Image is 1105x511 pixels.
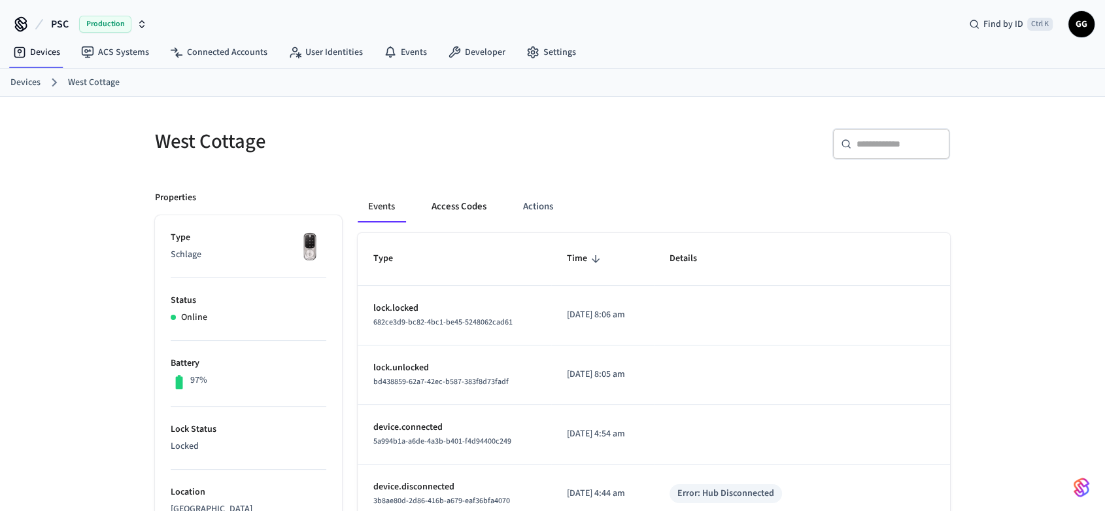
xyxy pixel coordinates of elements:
span: Find by ID [983,18,1023,31]
a: Developer [437,41,516,64]
span: Type [373,249,410,269]
div: ant example [358,191,950,222]
a: Devices [10,76,41,90]
span: 3b8ae80d-2d86-416b-a679-eaf36bfa4070 [373,495,510,506]
p: Locked [171,440,326,453]
img: SeamLogoGradient.69752ec5.svg [1074,477,1089,498]
span: PSC [51,16,69,32]
span: Production [79,16,131,33]
a: West Cottage [68,76,120,90]
p: Type [171,231,326,245]
span: Time [567,249,604,269]
p: Location [171,485,326,499]
button: Actions [513,191,564,222]
a: Settings [516,41,586,64]
a: ACS Systems [71,41,160,64]
p: lock.locked [373,302,535,315]
div: Error: Hub Disconnected [677,487,774,501]
a: Devices [3,41,71,64]
span: GG [1070,12,1093,36]
img: Yale Assure Touchscreen Wifi Smart Lock, Satin Nickel, Front [294,231,326,264]
p: Lock Status [171,423,326,436]
button: Events [358,191,405,222]
span: 682ce3d9-bc82-4bc1-be45-5248062cad61 [373,317,513,328]
a: Connected Accounts [160,41,278,64]
span: Ctrl K [1027,18,1053,31]
a: Events [373,41,437,64]
p: device.disconnected [373,480,535,494]
p: Status [171,294,326,308]
span: bd438859-62a7-42ec-b587-383f8d73fadf [373,376,509,387]
button: GG [1068,11,1095,37]
p: device.connected [373,421,535,434]
p: [DATE] 4:54 am [567,427,638,441]
p: [DATE] 8:05 am [567,368,638,381]
span: 5a994b1a-a6de-4a3b-b401-f4d94400c249 [373,436,511,447]
p: Battery [171,357,326,370]
span: Details [670,249,714,269]
p: [DATE] 8:06 am [567,308,638,322]
button: Access Codes [421,191,497,222]
p: Schlage [171,248,326,262]
p: 97% [190,374,207,387]
p: [DATE] 4:44 am [567,487,638,501]
p: Online [181,311,207,325]
p: Properties [155,191,196,205]
a: User Identities [278,41,373,64]
div: Find by IDCtrl K [959,12,1063,36]
h5: West Cottage [155,128,545,155]
p: lock.unlocked [373,361,535,375]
